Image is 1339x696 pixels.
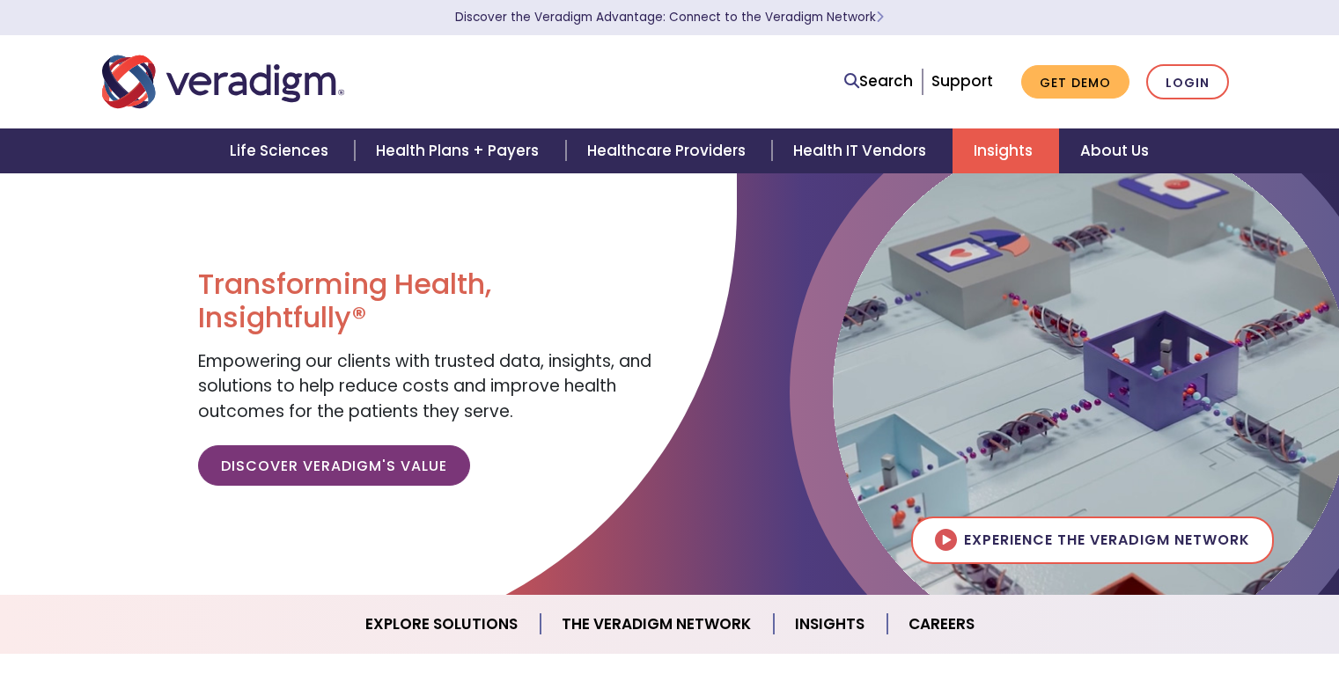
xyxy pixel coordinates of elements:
[355,128,565,173] a: Health Plans + Payers
[887,602,996,647] a: Careers
[772,128,953,173] a: Health IT Vendors
[209,128,355,173] a: Life Sciences
[1021,65,1129,99] a: Get Demo
[953,128,1059,173] a: Insights
[455,9,884,26] a: Discover the Veradigm Advantage: Connect to the Veradigm NetworkLearn More
[541,602,774,647] a: The Veradigm Network
[198,349,651,423] span: Empowering our clients with trusted data, insights, and solutions to help reduce costs and improv...
[844,70,913,93] a: Search
[344,602,541,647] a: Explore Solutions
[198,267,656,335] h1: Transforming Health, Insightfully®
[1146,64,1229,100] a: Login
[774,602,887,647] a: Insights
[931,70,993,92] a: Support
[1059,128,1170,173] a: About Us
[566,128,772,173] a: Healthcare Providers
[102,53,344,111] img: Veradigm logo
[876,9,884,26] span: Learn More
[198,445,470,486] a: Discover Veradigm's Value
